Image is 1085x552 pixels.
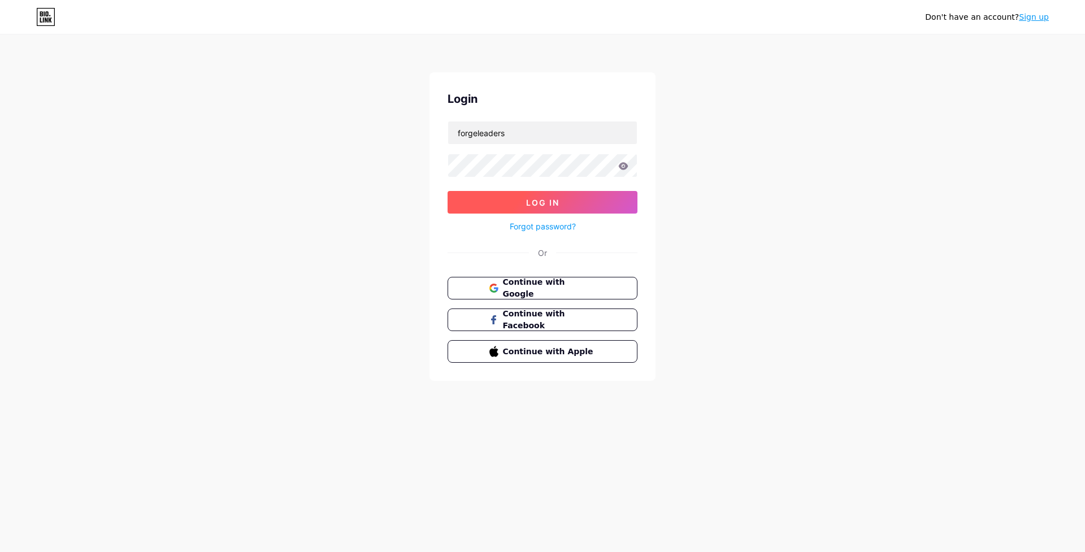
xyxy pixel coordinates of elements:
button: Log In [448,191,637,214]
input: Username [448,121,637,144]
div: Login [448,90,637,107]
span: Log In [526,198,559,207]
a: Sign up [1019,12,1049,21]
span: Continue with Apple [503,346,596,358]
button: Continue with Apple [448,340,637,363]
button: Continue with Facebook [448,308,637,331]
span: Continue with Google [503,276,596,300]
span: Continue with Facebook [503,308,596,332]
div: Don't have an account? [925,11,1049,23]
div: Or [538,247,547,259]
button: Continue with Google [448,277,637,299]
a: Forgot password? [510,220,576,232]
